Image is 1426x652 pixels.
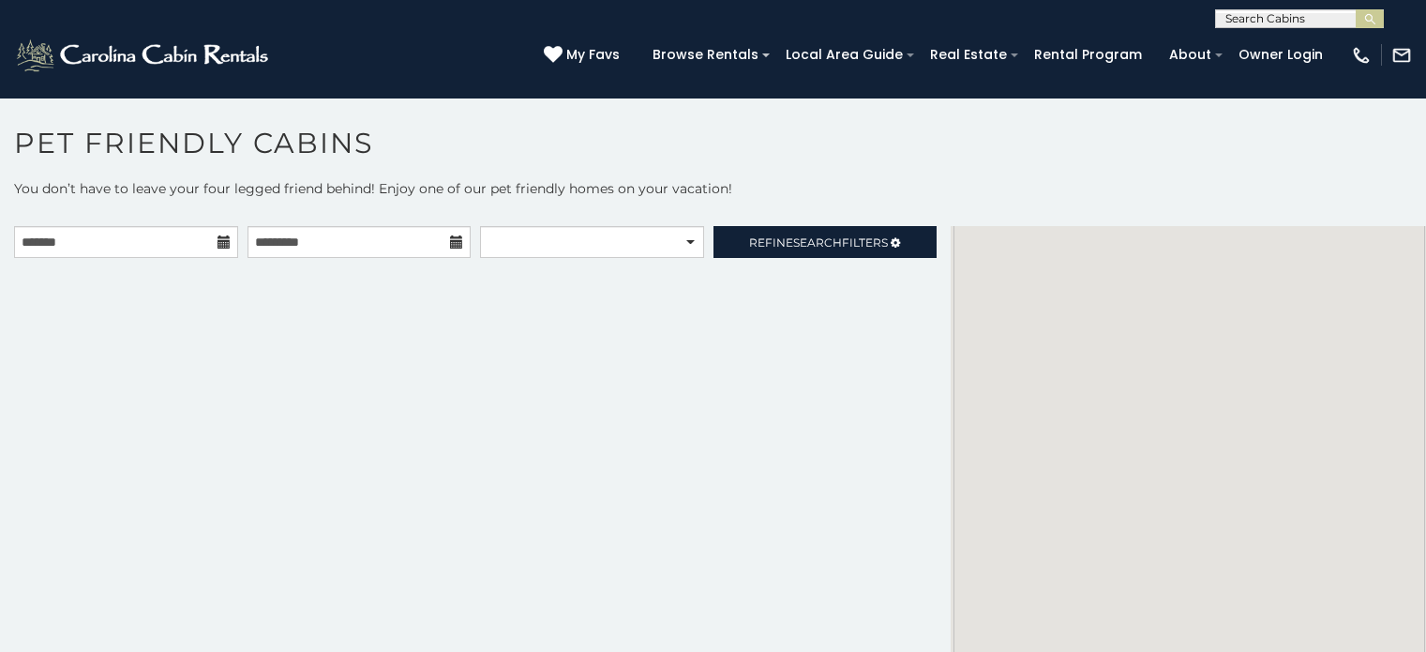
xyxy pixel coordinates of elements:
a: Local Area Guide [776,40,912,69]
img: phone-regular-white.png [1351,45,1372,66]
a: Real Estate [921,40,1016,69]
a: Browse Rentals [643,40,768,69]
a: About [1160,40,1221,69]
img: mail-regular-white.png [1391,45,1412,66]
a: RefineSearchFilters [713,226,938,258]
span: My Favs [566,45,620,65]
a: My Favs [544,45,624,66]
a: Owner Login [1229,40,1332,69]
span: Refine Filters [749,235,888,250]
span: Search [793,235,842,250]
img: White-1-2.png [14,37,274,74]
a: Rental Program [1025,40,1151,69]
